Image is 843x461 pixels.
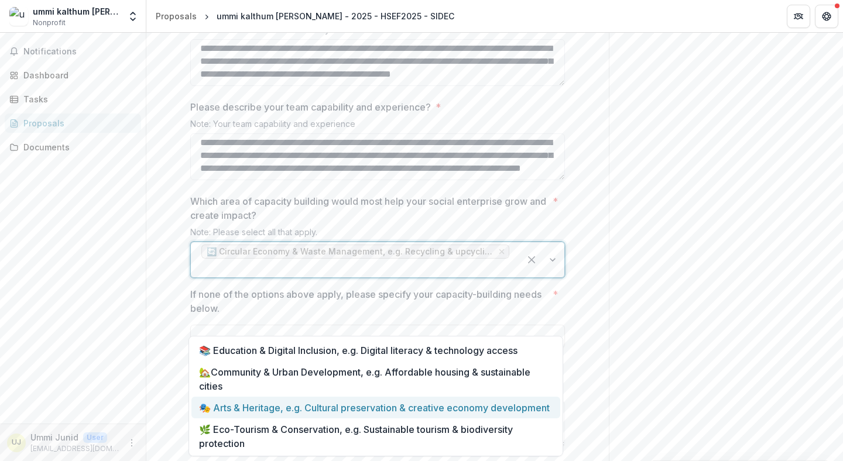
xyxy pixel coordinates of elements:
div: Proposals [156,10,197,22]
div: Dashboard [23,69,132,81]
p: User [83,432,107,443]
div: Documents [23,141,132,153]
p: [EMAIL_ADDRESS][DOMAIN_NAME] [30,443,120,454]
div: ummi kalthum [PERSON_NAME] - 2025 - HSEF2025 - SIDEC [217,10,454,22]
a: Documents [5,137,141,157]
a: Tasks [5,90,141,109]
span: Nonprofit [33,18,66,28]
div: 🌿 Eco-Tourism & Conservation, e.g. Sustainable tourism & biodiversity protection [191,418,560,454]
a: Proposals [151,8,201,25]
div: Ummi Junid [12,439,21,446]
div: Tasks [23,93,132,105]
div: Remove 🔄 Circular Economy & Waste Management, e.g. Recycling & upcycling innovations [496,246,506,257]
p: Ummi Junid [30,431,78,443]
div: 📚 Education & Digital Inclusion, e.g. Digital literacy & technology access [191,340,560,362]
button: Get Help [815,5,838,28]
p: Please describe your team capability and experience? [190,100,431,114]
div: ummi kalthum [PERSON_NAME] [33,5,120,18]
span: Notifications [23,47,136,57]
div: Note: Please select all that apply. [190,227,565,242]
p: If none of the options above apply, please specify your capacity-building needs below. [190,287,548,315]
div: 🎭 Arts & Heritage, e.g. Cultural preservation & creative economy development [191,397,560,418]
p: Which area of capacity building would most help your social enterprise grow and create impact? [190,194,548,222]
div: 🏡Community & Urban Development, e.g. Affordable housing & sustainable cities [191,362,560,397]
div: Proposals [23,117,132,129]
a: Proposals [5,113,141,133]
img: ummi kalthum bt junid [9,7,28,26]
span: 🔄 Circular Economy & Waste Management, e.g. Recycling & upcycling innovations [207,247,493,257]
div: Note: Your team capability and experience [190,119,565,133]
button: Notifications [5,42,141,61]
button: More [125,436,139,450]
nav: breadcrumb [151,8,459,25]
div: Clear selected options [522,250,541,269]
a: Dashboard [5,66,141,85]
button: Open entity switcher [125,5,141,28]
button: Partners [787,5,810,28]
